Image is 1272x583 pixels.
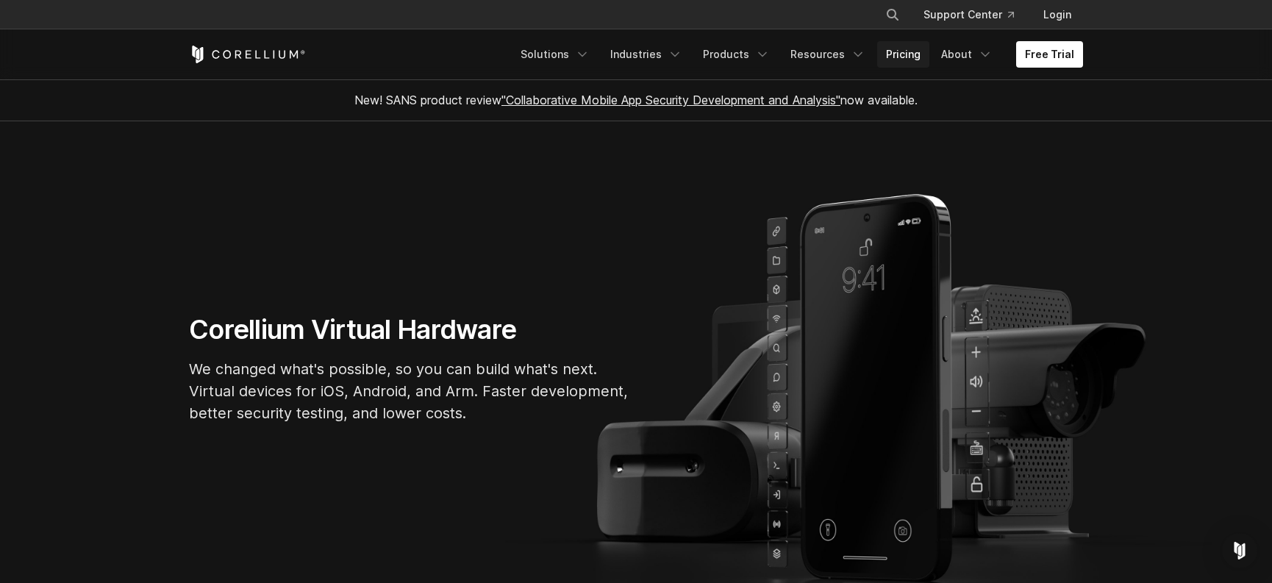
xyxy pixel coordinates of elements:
a: Solutions [512,41,599,68]
a: About [932,41,1001,68]
a: Resources [782,41,874,68]
a: Corellium Home [189,46,306,63]
a: Support Center [912,1,1026,28]
a: Industries [601,41,691,68]
a: Login [1032,1,1083,28]
h1: Corellium Virtual Hardware [189,313,630,346]
div: Navigation Menu [512,41,1083,68]
a: Products [694,41,779,68]
p: We changed what's possible, so you can build what's next. Virtual devices for iOS, Android, and A... [189,358,630,424]
a: "Collaborative Mobile App Security Development and Analysis" [501,93,840,107]
a: Pricing [877,41,929,68]
div: Navigation Menu [868,1,1083,28]
a: Free Trial [1016,41,1083,68]
div: Open Intercom Messenger [1222,533,1257,568]
span: New! SANS product review now available. [354,93,918,107]
button: Search [879,1,906,28]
